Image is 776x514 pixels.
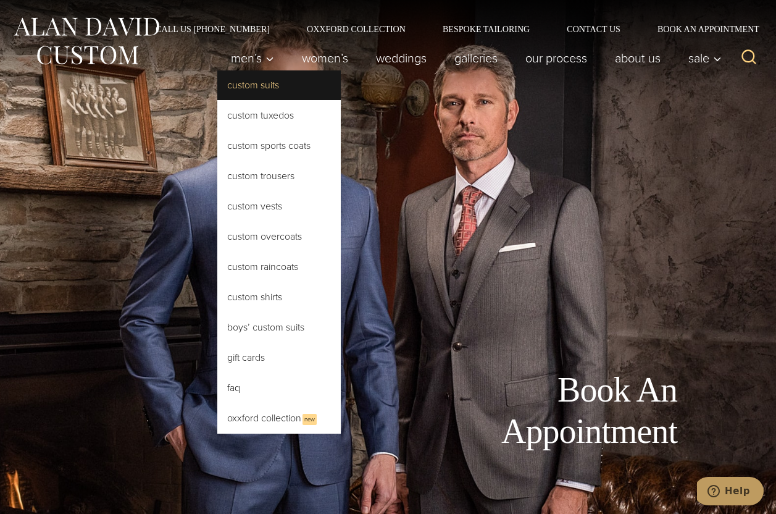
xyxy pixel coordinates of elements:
[302,414,317,425] span: New
[217,373,341,403] a: FAQ
[217,46,728,70] nav: Primary Navigation
[217,313,341,342] a: Boys’ Custom Suits
[217,222,341,251] a: Custom Overcoats
[362,46,441,70] a: weddings
[399,369,677,452] h1: Book An Appointment
[697,477,764,508] iframe: Opens a widget where you can chat to one of our agents
[217,403,341,434] a: Oxxford CollectionNew
[424,25,548,33] a: Bespoke Tailoring
[217,131,341,161] a: Custom Sports Coats
[288,25,424,33] a: Oxxford Collection
[137,25,764,33] nav: Secondary Navigation
[639,25,764,33] a: Book an Appointment
[548,25,639,33] a: Contact Us
[217,101,341,130] a: Custom Tuxedos
[601,46,675,70] a: About Us
[441,46,512,70] a: Galleries
[217,161,341,191] a: Custom Trousers
[12,14,161,69] img: Alan David Custom
[137,25,288,33] a: Call Us [PHONE_NUMBER]
[217,46,288,70] button: Men’s sub menu toggle
[217,192,341,221] a: Custom Vests
[217,70,341,100] a: Custom Suits
[217,343,341,373] a: Gift Cards
[512,46,601,70] a: Our Process
[675,46,728,70] button: Child menu of Sale
[734,43,764,73] button: View Search Form
[217,282,341,312] a: Custom Shirts
[288,46,362,70] a: Women’s
[217,252,341,282] a: Custom Raincoats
